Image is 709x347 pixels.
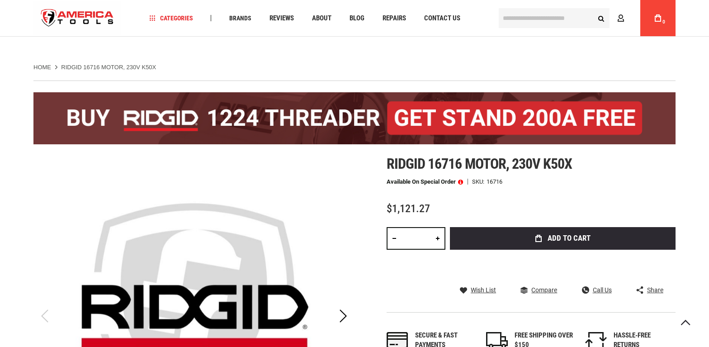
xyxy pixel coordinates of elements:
img: BOGO: Buy the RIDGID® 1224 Threader (26092), get the 92467 200A Stand FREE! [33,92,676,144]
span: Blog [350,15,364,22]
span: Categories [150,15,193,21]
strong: SKU [472,179,487,185]
a: Contact Us [420,12,464,24]
img: America Tools [33,1,121,35]
a: Blog [345,12,369,24]
span: Wish List [471,287,496,293]
iframe: Secure express checkout frame [448,252,677,279]
span: Compare [531,287,557,293]
a: Wish List [460,286,496,294]
span: Brands [229,15,251,21]
a: Call Us [582,286,612,294]
p: Available on Special Order [387,179,463,185]
a: About [308,12,336,24]
span: Reviews [269,15,294,22]
a: Repairs [378,12,410,24]
strong: RIDGID 16716 MOTOR, 230V K50X [61,64,156,71]
span: Add to Cart [548,234,591,242]
span: $1,121.27 [387,202,430,215]
a: store logo [33,1,121,35]
span: Ridgid 16716 motor, 230v k50x [387,155,572,172]
span: Share [647,287,663,293]
span: 0 [662,19,665,24]
button: Search [592,10,610,27]
span: Contact Us [424,15,460,22]
a: Home [33,63,51,71]
span: Repairs [383,15,406,22]
div: 16716 [487,179,502,185]
a: Categories [146,12,197,24]
span: About [312,15,331,22]
a: Compare [520,286,557,294]
span: Call Us [593,287,612,293]
button: Add to Cart [450,227,676,250]
a: Reviews [265,12,298,24]
a: Brands [225,12,255,24]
